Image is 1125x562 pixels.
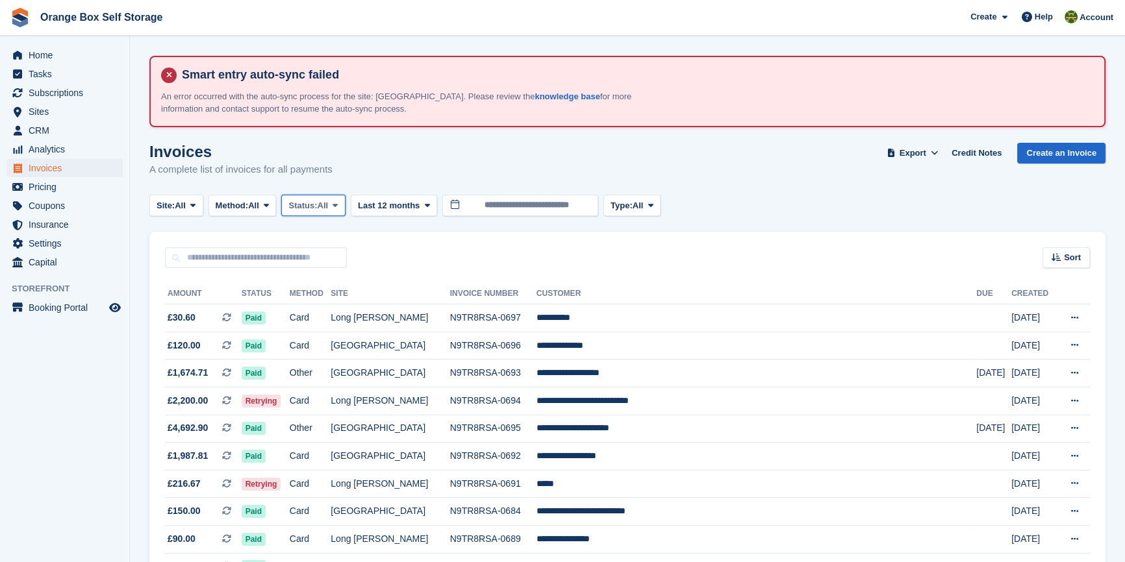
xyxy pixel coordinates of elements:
[450,360,537,387] td: N9TR8RSA-0693
[175,199,186,212] span: All
[29,46,107,64] span: Home
[161,90,648,116] p: An error occurred with the auto-sync process for the site: [GEOGRAPHIC_DATA]. Please review the f...
[331,360,449,387] td: [GEOGRAPHIC_DATA]
[6,253,123,271] a: menu
[331,415,449,443] td: [GEOGRAPHIC_DATA]
[290,415,331,443] td: Other
[29,178,107,196] span: Pricing
[6,299,123,317] a: menu
[35,6,168,28] a: Orange Box Self Storage
[6,178,123,196] a: menu
[1011,332,1057,360] td: [DATE]
[331,525,449,553] td: Long [PERSON_NAME]
[450,498,537,526] td: N9TR8RSA-0684
[450,415,537,443] td: N9TR8RSA-0695
[450,284,537,304] th: Invoice Number
[168,311,196,324] span: £30.60
[242,339,266,352] span: Paid
[450,470,537,498] td: N9TR8RSA-0691
[537,284,976,304] th: Customer
[6,65,123,83] a: menu
[29,84,107,102] span: Subscriptions
[1017,143,1106,164] a: Create an Invoice
[290,360,331,387] td: Other
[29,253,107,271] span: Capital
[242,284,290,304] th: Status
[611,199,633,212] span: Type:
[450,525,537,553] td: N9TR8RSA-0689
[290,443,331,470] td: Card
[29,215,107,234] span: Insurance
[1011,284,1057,304] th: Created
[6,103,123,121] a: menu
[29,121,107,140] span: CRM
[1011,304,1057,332] td: [DATE]
[358,199,420,212] span: Last 12 months
[290,470,331,498] td: Card
[1011,415,1057,443] td: [DATE]
[6,159,123,177] a: menu
[12,282,129,295] span: Storefront
[29,65,107,83] span: Tasks
[242,367,266,380] span: Paid
[450,387,537,415] td: N9TR8RSA-0694
[168,421,208,435] span: £4,692.90
[281,195,345,216] button: Status: All
[976,360,1011,387] td: [DATE]
[6,215,123,234] a: menu
[290,284,331,304] th: Method
[290,304,331,332] td: Card
[209,195,277,216] button: Method: All
[1011,360,1057,387] td: [DATE]
[450,304,537,332] td: N9TR8RSA-0697
[6,84,123,102] a: menu
[1035,10,1053,23] span: Help
[450,332,537,360] td: N9TR8RSA-0696
[29,299,107,317] span: Booking Portal
[1065,10,1078,23] img: Sarah
[331,443,449,470] td: [GEOGRAPHIC_DATA]
[331,498,449,526] td: [GEOGRAPHIC_DATA]
[450,443,537,470] td: N9TR8RSA-0692
[242,533,266,546] span: Paid
[535,92,600,101] a: knowledge base
[29,234,107,252] span: Settings
[10,8,30,27] img: stora-icon-8386f47178a22dfd0bd8f6a31ec36ba5ce8667c1dd55bd0f319d3a0aa187defe.svg
[331,304,449,332] td: Long [PERSON_NAME]
[242,395,281,408] span: Retrying
[290,387,331,415] td: Card
[6,46,123,64] a: menu
[1011,387,1057,415] td: [DATE]
[970,10,996,23] span: Create
[633,199,644,212] span: All
[290,498,331,526] td: Card
[1011,470,1057,498] td: [DATE]
[168,449,208,463] span: £1,987.81
[149,162,333,177] p: A complete list of invoices for all payments
[168,504,201,518] span: £150.00
[331,387,449,415] td: Long [PERSON_NAME]
[1064,251,1081,264] span: Sort
[168,477,201,491] span: £216.67
[318,199,329,212] span: All
[6,140,123,158] a: menu
[157,199,175,212] span: Site:
[29,103,107,121] span: Sites
[168,394,208,408] span: £2,200.00
[900,147,926,160] span: Export
[242,422,266,435] span: Paid
[248,199,259,212] span: All
[168,366,208,380] span: £1,674.71
[331,470,449,498] td: Long [PERSON_NAME]
[1011,525,1057,553] td: [DATE]
[976,415,1011,443] td: [DATE]
[242,505,266,518] span: Paid
[603,195,661,216] button: Type: All
[149,195,203,216] button: Site: All
[331,332,449,360] td: [GEOGRAPHIC_DATA]
[149,143,333,160] h1: Invoices
[216,199,249,212] span: Method:
[6,197,123,215] a: menu
[1011,443,1057,470] td: [DATE]
[29,140,107,158] span: Analytics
